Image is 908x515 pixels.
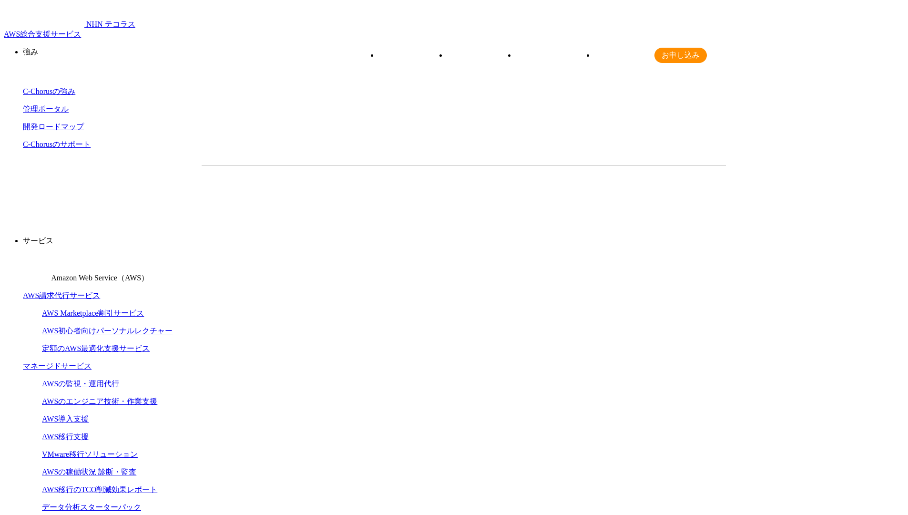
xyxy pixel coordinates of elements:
a: AWSのエンジニア技術・作業支援 [42,397,157,405]
a: 請求代行 導入事例 [516,51,579,59]
a: まずは相談する [469,181,622,205]
p: 強み [23,47,904,57]
a: 開発ロードマップ [23,123,84,131]
img: AWS総合支援サービス C-Chorus [4,4,84,27]
a: VMware移行ソリューション [42,450,138,458]
img: 矢印 [606,191,614,195]
img: 矢印 [443,191,451,195]
a: AWSの稼働状況 診断・監査 [42,468,136,476]
span: Amazon Web Service（AWS） [51,274,149,282]
a: データ分析スターターパック [42,503,141,511]
a: AWS請求代行サービス [23,291,100,299]
a: 請求代行プラン [378,51,432,59]
p: サービス [23,236,904,246]
span: お申し込み [654,51,707,61]
a: 管理ポータル [23,105,69,113]
a: AWS移行支援 [42,433,89,441]
a: AWS導入支援 [42,415,89,423]
a: AWS総合支援サービス C-Chorus NHN テコラスAWS総合支援サービス [4,20,135,38]
a: C-Chorusのサポート [23,140,91,148]
a: AWS Marketplace割引サービス [42,309,144,317]
img: Amazon Web Service（AWS） [23,254,50,280]
a: AWSの監視・運用代行 [42,380,119,388]
a: マネージドサービス [23,362,92,370]
a: 資料を請求する [306,181,459,205]
a: よくある質問 [594,51,640,59]
a: AWS初心者向けパーソナルレクチャー [42,327,173,335]
a: 特長・メリット [447,51,500,59]
a: お申し込み [654,48,707,63]
a: 定額のAWS最適化支援サービス [42,344,150,352]
a: C-Chorusの強み [23,87,75,95]
a: AWS移行のTCO削減効果レポート [42,485,157,494]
